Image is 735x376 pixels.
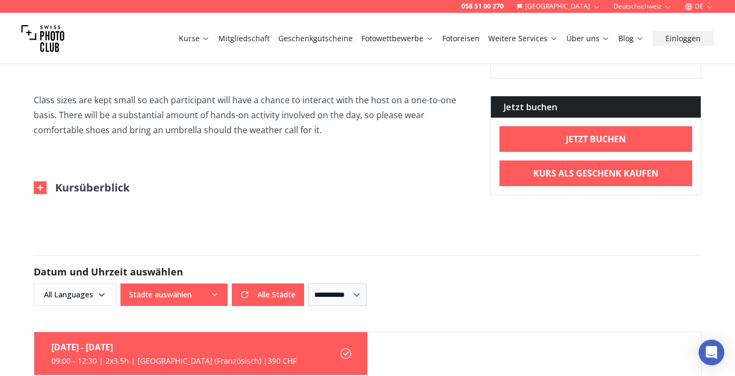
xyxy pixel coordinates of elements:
[699,340,724,365] div: Open Intercom Messenger
[442,33,480,44] a: Fotoreisen
[533,167,658,180] b: Kurs als Geschenk kaufen
[274,31,357,46] button: Geschenkgutscheine
[214,31,274,46] button: Mitgliedschaft
[35,285,115,304] span: All Languages
[120,283,228,306] button: Städte auswählen
[232,283,304,306] button: Alle Städte
[34,93,473,137] p: Class sizes are kept small so each participant will have a chance to interact with the host on a ...
[51,341,297,354] div: [DATE] - [DATE]
[218,33,270,44] a: Mitgliedschaft
[34,283,116,306] button: All Languages
[34,180,130,195] button: Kursüberblick
[566,133,626,145] b: Jetzt buchen
[34,181,47,194] img: Outline Close
[499,126,693,152] a: Jetzt buchen
[653,31,714,46] button: Einloggen
[562,31,614,46] button: Über uns
[357,31,438,46] button: Fotowettbewerbe
[51,356,297,366] div: 09:00 - 12:30 | 2x3.5h | [GEOGRAPHIC_DATA] (Französisch) | 390 CHF
[484,31,562,46] button: Weitere Services
[179,33,210,44] a: Kurse
[488,33,558,44] a: Weitere Services
[618,33,644,44] a: Blog
[614,31,648,46] button: Blog
[491,96,701,118] div: Jetzt buchen
[21,17,64,60] img: Swiss photo club
[278,33,353,44] a: Geschenkgutscheine
[361,33,434,44] a: Fotowettbewerbe
[34,264,702,279] h2: Datum und Uhrzeit auswählen
[438,31,484,46] button: Fotoreisen
[175,31,214,46] button: Kurse
[499,160,693,186] a: Kurs als Geschenk kaufen
[461,2,504,11] a: 058 51 00 270
[566,33,610,44] a: Über uns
